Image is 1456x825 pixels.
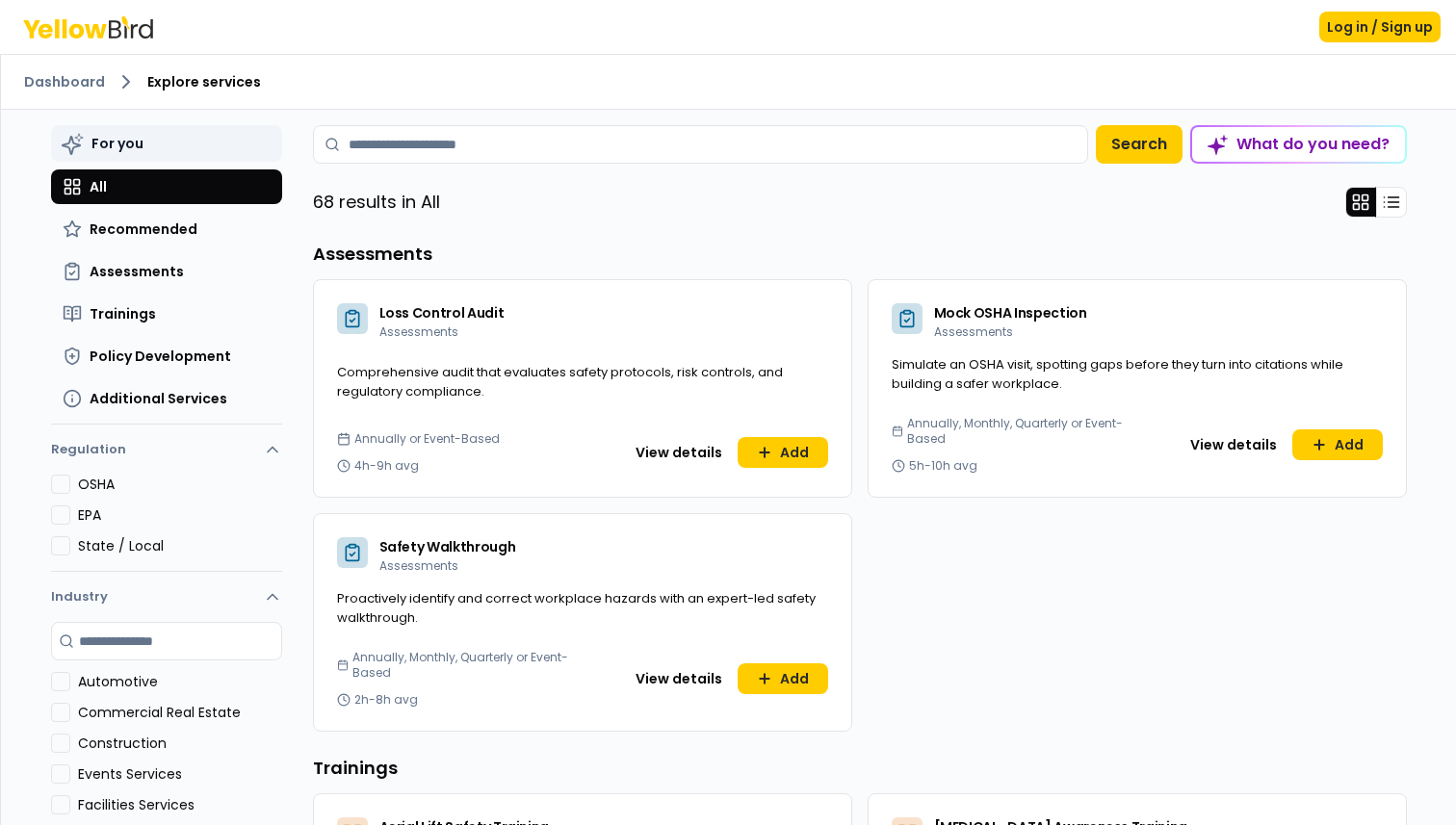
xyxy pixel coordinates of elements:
button: Additional Services [51,381,282,416]
span: Assessments [379,557,458,574]
button: All [51,169,282,204]
span: 5h-10h avg [909,458,977,474]
button: Policy Development [51,339,282,374]
span: For you [91,134,143,153]
button: Industry [51,572,282,622]
div: What do you need? [1192,127,1405,162]
span: Simulate an OSHA visit, spotting gaps before they turn into citations while building a safer work... [892,355,1343,393]
button: Add [1292,429,1383,460]
span: Assessments [934,323,1013,340]
label: OSHA [78,475,282,494]
button: Trainings [51,296,282,331]
a: Dashboard [24,72,105,91]
h3: Assessments [313,241,1407,268]
label: Events Services [78,764,282,784]
span: Policy Development [90,347,231,366]
span: Annually or Event-Based [354,431,500,447]
button: View details [624,437,734,468]
button: View details [624,663,734,694]
span: Safety Walkthrough [379,537,516,556]
label: Automotive [78,672,282,691]
span: Proactively identify and correct workplace hazards with an expert-led safety walkthrough. [337,589,816,627]
span: Explore services [147,72,261,91]
button: What do you need? [1190,125,1407,164]
label: Construction [78,734,282,753]
div: Regulation [51,475,282,571]
button: For you [51,125,282,162]
button: Add [738,437,828,468]
button: View details [1179,429,1288,460]
label: Commercial Real Estate [78,703,282,722]
button: Search [1096,125,1183,164]
label: EPA [78,505,282,525]
button: Recommended [51,212,282,246]
label: Facilities Services [78,795,282,814]
button: Log in / Sign up [1319,12,1441,42]
label: State / Local [78,536,282,555]
span: Loss Control Audit [379,303,505,322]
span: Assessments [90,262,184,281]
span: All [90,177,107,196]
h3: Trainings [313,755,1407,782]
span: Mock OSHA Inspection [934,303,1087,322]
button: Assessments [51,254,282,289]
button: Add [738,663,828,694]
span: Assessments [379,323,458,340]
button: Regulation [51,432,282,475]
span: Annually, Monthly, Quarterly or Event-Based [352,650,575,681]
span: 4h-9h avg [354,458,419,474]
nav: breadcrumb [24,70,1433,93]
span: Additional Services [90,389,227,408]
p: 68 results in All [313,189,440,216]
span: Recommended [90,219,197,239]
span: Trainings [90,304,156,323]
span: Comprehensive audit that evaluates safety protocols, risk controls, and regulatory compliance. [337,363,783,400]
span: Annually, Monthly, Quarterly or Event-Based [907,416,1130,447]
span: 2h-8h avg [354,692,418,708]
